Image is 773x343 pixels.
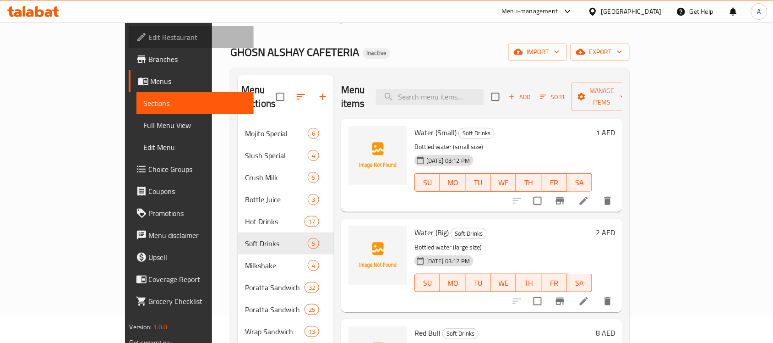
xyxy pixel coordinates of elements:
[451,228,487,239] div: Soft Drinks
[245,326,305,337] span: Wrap Sandwich
[136,92,254,114] a: Sections
[245,304,305,315] span: Poratta Sandwich
[305,216,319,227] div: items
[149,164,247,175] span: Choice Groups
[245,150,308,161] span: Slush Special
[129,158,254,180] a: Choice Groups
[149,208,247,219] span: Promotions
[129,70,254,92] a: Menus
[245,172,308,183] div: Crush Milk
[341,83,365,111] h2: Menu items
[129,224,254,246] a: Menu disclaimer
[149,230,247,241] span: Menu disclaimer
[305,326,319,337] div: items
[263,14,267,25] li: /
[579,85,626,108] span: Manage items
[129,48,254,70] a: Branches
[305,327,319,336] span: 13
[366,14,370,25] li: /
[414,274,440,292] button: SU
[578,195,589,206] a: Edit menu item
[245,128,308,139] span: Mojito Special
[238,188,334,210] div: Bottle Juice3
[271,87,290,106] span: Select all sections
[419,277,436,290] span: SU
[545,277,563,290] span: FR
[149,54,247,65] span: Branches
[348,226,407,285] img: Water (Big)
[245,216,305,227] span: Hot Drinks
[596,126,615,139] h6: 1 AED
[414,226,449,239] span: Water (Big)
[443,328,478,339] span: Soft Drinks
[129,268,254,290] a: Coverage Report
[601,6,662,17] div: [GEOGRAPHIC_DATA]
[567,173,592,192] button: SA
[308,172,319,183] div: items
[238,166,334,188] div: Crush Milk5
[757,6,761,17] span: A
[305,305,319,314] span: 25
[451,228,486,239] span: Soft Drinks
[508,44,567,61] button: import
[597,190,619,212] button: delete
[129,246,254,268] a: Upsell
[230,13,630,25] nav: breadcrumb
[144,98,247,109] span: Sections
[567,274,592,292] button: SA
[416,14,442,25] span: Sections
[270,13,363,25] a: Restaurants management
[571,277,588,290] span: SA
[516,46,560,58] span: import
[238,144,334,166] div: Slush Special4
[596,226,615,239] h6: 2 AED
[281,14,363,25] span: Restaurants management
[305,282,319,293] div: items
[308,238,319,249] div: items
[528,292,547,311] span: Select to update
[238,210,334,232] div: Hot Drinks17
[528,191,547,210] span: Select to update
[238,254,334,277] div: Milkshake4
[245,282,305,293] div: Poratta Sandwich
[440,173,465,192] button: MO
[308,194,319,205] div: items
[129,26,254,48] a: Edit Restaurant
[151,76,247,87] span: Menus
[491,274,516,292] button: WE
[571,44,630,61] button: export
[545,176,563,189] span: FR
[384,14,405,25] span: Menus
[442,328,479,339] div: Soft Drinks
[363,48,390,59] div: Inactive
[486,87,505,106] span: Select section
[363,49,390,57] span: Inactive
[149,296,247,307] span: Grocery Checklist
[423,257,474,266] span: [DATE] 03:12 PM
[516,173,541,192] button: TH
[308,260,319,271] div: items
[444,176,462,189] span: MO
[230,42,359,62] span: GHOSN ALSHAY CAFETERIA
[414,141,592,153] p: Bottled water (small size)
[308,239,319,248] span: 5
[308,173,319,182] span: 5
[534,90,572,104] span: Sort items
[578,46,622,58] span: export
[245,194,308,205] span: Bottle Juice
[373,13,405,25] a: Menus
[308,128,319,139] div: items
[571,176,588,189] span: SA
[245,260,308,271] span: Milkshake
[149,274,247,285] span: Coverage Report
[308,129,319,138] span: 6
[578,296,589,307] a: Edit menu item
[502,6,558,17] div: Menu-management
[444,277,462,290] span: MO
[459,128,494,138] span: Soft Drinks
